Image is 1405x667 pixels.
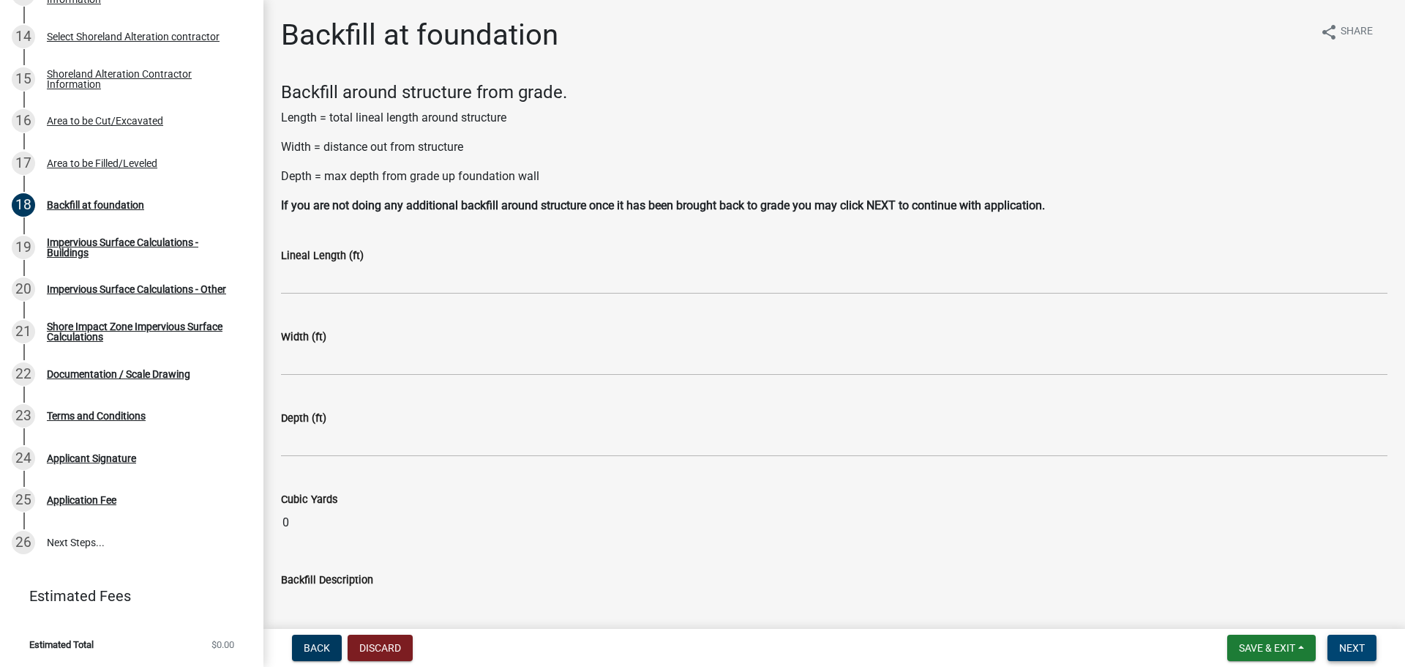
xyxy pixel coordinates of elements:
div: 18 [12,193,35,217]
i: share [1320,23,1338,41]
div: 19 [12,236,35,259]
label: Cubic Yards [281,495,337,505]
span: Next [1339,642,1365,654]
button: Save & Exit [1227,635,1316,661]
span: $0.00 [211,640,234,649]
div: 25 [12,488,35,512]
label: Lineal Length (ft) [281,251,364,261]
div: Shoreland Alteration Contractor Information [47,69,240,89]
button: Discard [348,635,413,661]
p: Width = distance out from structure [281,138,1387,156]
h4: Backfill around structure from grade. [281,82,1387,103]
p: Length = total lineal length around structure [281,109,1387,127]
div: Select Shoreland Alteration contractor [47,31,220,42]
div: Impervious Surface Calculations - Other [47,284,226,294]
div: 26 [12,531,35,554]
div: Terms and Conditions [47,411,146,421]
label: Width (ft) [281,332,326,343]
a: Estimated Fees [12,581,240,611]
strong: If you are not doing any additional backfill around structure once it has been brought back to gr... [281,198,1045,212]
label: Backfill Description [281,575,373,586]
button: shareShare [1308,18,1385,46]
div: 16 [12,109,35,133]
div: 15 [12,67,35,91]
div: 17 [12,152,35,175]
div: 24 [12,447,35,470]
button: Next [1327,635,1376,661]
div: Shore Impact Zone Impervious Surface Calculations [47,321,240,342]
span: Share [1341,23,1373,41]
div: 14 [12,25,35,48]
button: Back [292,635,342,661]
span: Save & Exit [1239,642,1295,654]
div: 20 [12,277,35,301]
div: Backfill at foundation [47,200,144,210]
div: 22 [12,362,35,386]
div: Impervious Surface Calculations - Buildings [47,237,240,258]
h1: Backfill at foundation [281,18,558,53]
div: Documentation / Scale Drawing [47,369,190,379]
p: Depth = max depth from grade up foundation wall [281,168,1387,185]
div: 21 [12,320,35,343]
div: 23 [12,404,35,428]
span: Back [304,642,330,654]
div: Area to be Cut/Excavated [47,116,163,126]
span: Estimated Total [29,640,94,649]
label: Depth (ft) [281,414,326,424]
div: Application Fee [47,495,116,505]
div: Area to be Filled/Leveled [47,158,157,168]
div: Applicant Signature [47,453,136,463]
